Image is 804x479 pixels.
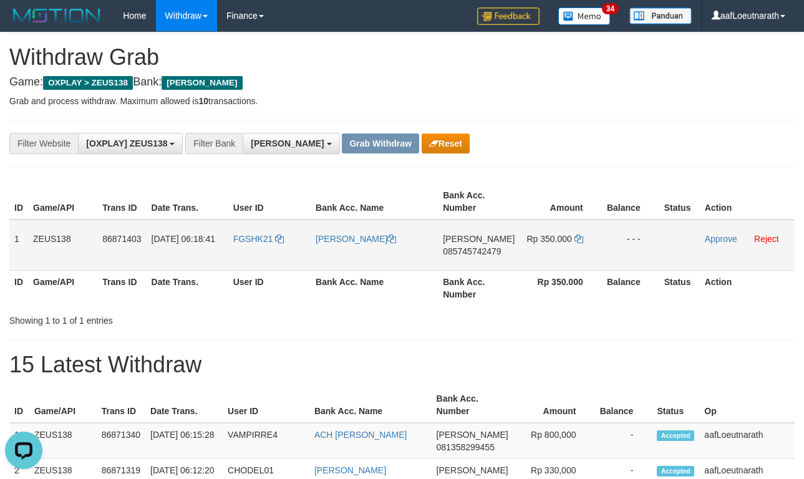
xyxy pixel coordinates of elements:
td: ZEUS138 [28,220,97,271]
span: Rp 350.000 [526,234,571,244]
span: [OXPLAY] ZEUS138 [86,138,167,148]
td: - - - [602,220,659,271]
th: Bank Acc. Name [311,184,438,220]
a: Copy 350000 to clipboard [574,234,583,244]
span: FGSHK21 [233,234,273,244]
a: Reject [754,234,779,244]
th: Date Trans. [147,184,228,220]
th: Amount [513,387,595,423]
h1: Withdraw Grab [9,45,795,70]
span: [PERSON_NAME] [443,234,515,244]
th: Status [652,387,699,423]
span: [PERSON_NAME] [162,76,242,90]
button: [PERSON_NAME] [243,133,339,154]
span: Copy 085745742479 to clipboard [443,246,501,256]
div: Showing 1 to 1 of 1 entries [9,309,326,327]
th: Status [659,270,700,306]
span: Accepted [657,430,694,441]
div: Filter Bank [185,133,243,154]
span: Accepted [657,466,694,477]
h4: Game: Bank: [9,76,795,89]
h1: 15 Latest Withdraw [9,352,795,377]
th: Bank Acc. Name [311,270,438,306]
a: FGSHK21 [233,234,284,244]
th: Date Trans. [145,387,223,423]
span: 86871403 [102,234,141,244]
td: Rp 800,000 [513,423,595,459]
th: Bank Acc. Number [438,270,520,306]
a: ACH [PERSON_NAME] [314,430,407,440]
th: Op [699,387,795,423]
th: ID [9,270,28,306]
th: Game/API [28,270,97,306]
td: 1 [9,220,28,271]
th: Date Trans. [147,270,228,306]
th: Bank Acc. Number [432,387,513,423]
img: Button%20Memo.svg [558,7,611,25]
th: Action [700,184,795,220]
span: 34 [602,3,619,14]
th: Trans ID [97,387,145,423]
td: VAMPIRRE4 [223,423,309,459]
th: Status [659,184,700,220]
td: aafLoeutnarath [699,423,795,459]
a: Approve [705,234,737,244]
a: [PERSON_NAME] [314,465,386,475]
th: User ID [223,387,309,423]
img: MOTION_logo.png [9,6,104,25]
span: [DATE] 06:18:41 [152,234,215,244]
td: ZEUS138 [29,423,97,459]
td: [DATE] 06:15:28 [145,423,223,459]
th: Balance [602,270,659,306]
td: 1 [9,423,29,459]
img: panduan.png [629,7,692,24]
th: Rp 350.000 [520,270,601,306]
span: Copy 081358299455 to clipboard [437,442,495,452]
button: Reset [422,133,470,153]
img: Feedback.jpg [477,7,540,25]
button: Open LiveChat chat widget [5,5,42,42]
td: - [594,423,652,459]
span: OXPLAY > ZEUS138 [43,76,133,90]
td: 86871340 [97,423,145,459]
th: Balance [602,184,659,220]
button: Grab Withdraw [342,133,419,153]
span: [PERSON_NAME] [437,465,508,475]
th: ID [9,387,29,423]
span: [PERSON_NAME] [251,138,324,148]
span: [PERSON_NAME] [437,430,508,440]
div: Filter Website [9,133,78,154]
th: Action [700,270,795,306]
th: Game/API [28,184,97,220]
th: Balance [594,387,652,423]
th: Game/API [29,387,97,423]
th: ID [9,184,28,220]
a: [PERSON_NAME] [316,234,396,244]
th: User ID [228,184,311,220]
th: User ID [228,270,311,306]
th: Amount [520,184,601,220]
p: Grab and process withdraw. Maximum allowed is transactions. [9,95,795,107]
strong: 10 [198,96,208,106]
th: Bank Acc. Name [309,387,432,423]
th: Bank Acc. Number [438,184,520,220]
button: [OXPLAY] ZEUS138 [78,133,183,154]
th: Trans ID [97,184,146,220]
th: Trans ID [97,270,146,306]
